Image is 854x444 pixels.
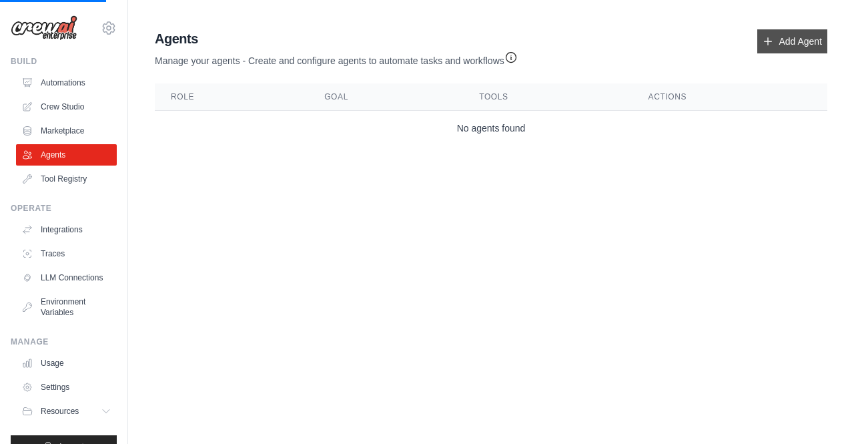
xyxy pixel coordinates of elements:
[16,353,117,374] a: Usage
[16,120,117,142] a: Marketplace
[757,29,827,53] a: Add Agent
[16,219,117,240] a: Integrations
[155,48,518,67] p: Manage your agents - Create and configure agents to automate tasks and workflows
[11,15,77,41] img: Logo
[16,243,117,264] a: Traces
[16,401,117,422] button: Resources
[16,144,117,166] a: Agents
[11,203,117,214] div: Operate
[11,56,117,67] div: Build
[155,111,827,146] td: No agents found
[16,267,117,288] a: LLM Connections
[16,96,117,118] a: Crew Studio
[155,83,308,111] th: Role
[155,29,518,48] h2: Agents
[16,291,117,323] a: Environment Variables
[16,72,117,93] a: Automations
[463,83,632,111] th: Tools
[632,83,827,111] th: Actions
[41,406,79,417] span: Resources
[11,337,117,347] div: Manage
[308,83,463,111] th: Goal
[16,377,117,398] a: Settings
[16,168,117,190] a: Tool Registry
